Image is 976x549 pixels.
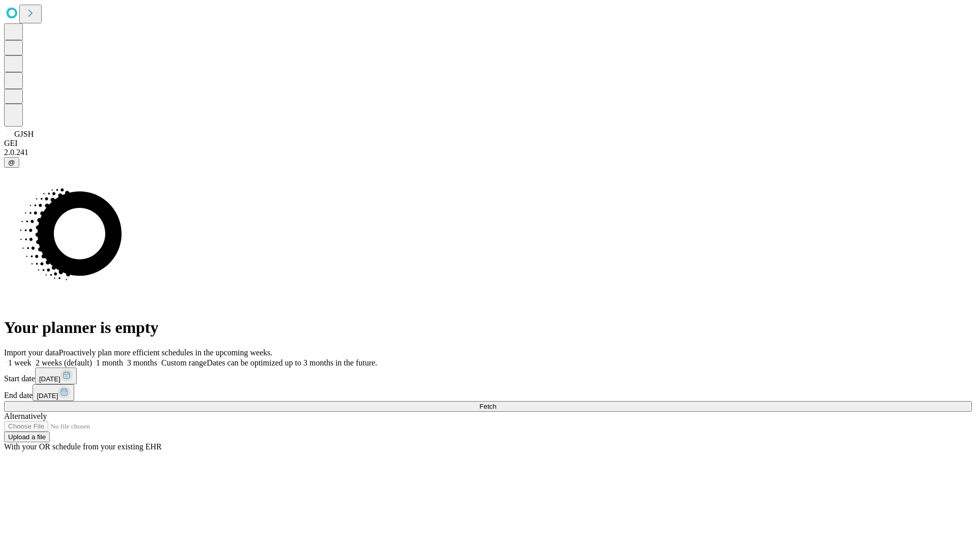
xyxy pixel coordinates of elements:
span: [DATE] [37,392,58,400]
span: GJSH [14,130,34,138]
span: @ [8,159,15,166]
button: [DATE] [33,384,74,401]
span: 2 weeks (default) [36,358,92,367]
div: 2.0.241 [4,148,972,157]
span: With your OR schedule from your existing EHR [4,442,162,451]
button: Fetch [4,401,972,412]
div: End date [4,384,972,401]
h1: Your planner is empty [4,318,972,337]
button: [DATE] [35,368,77,384]
button: Upload a file [4,432,50,442]
span: Custom range [161,358,206,367]
span: Import your data [4,348,59,357]
span: [DATE] [39,375,60,383]
div: Start date [4,368,972,384]
span: Dates can be optimized up to 3 months in the future. [207,358,377,367]
span: Alternatively [4,412,47,420]
span: 1 month [96,358,123,367]
span: Fetch [479,403,496,410]
div: GEI [4,139,972,148]
button: @ [4,157,19,168]
span: Proactively plan more efficient schedules in the upcoming weeks. [59,348,272,357]
span: 3 months [127,358,157,367]
span: 1 week [8,358,32,367]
